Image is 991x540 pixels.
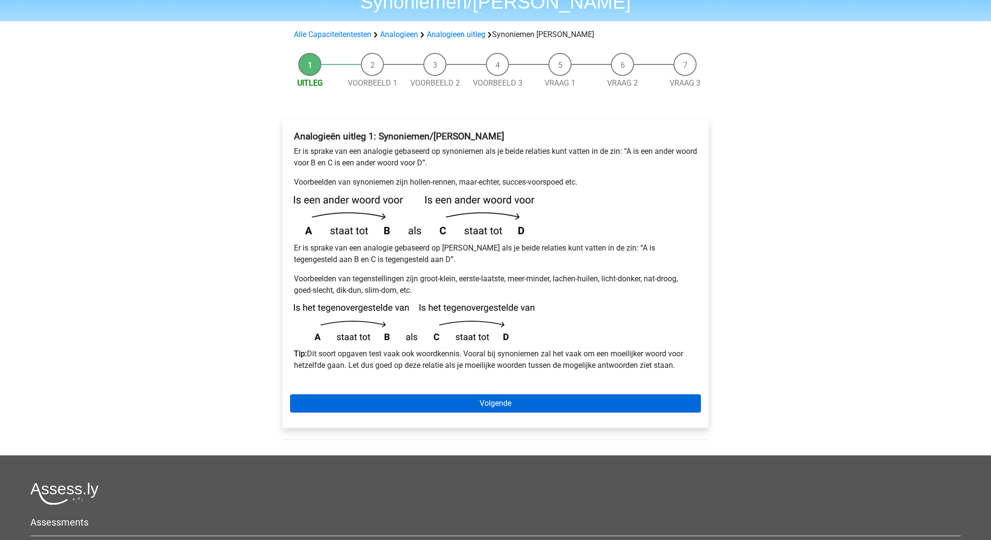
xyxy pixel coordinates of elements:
a: Alle Capaciteitentesten [294,30,371,39]
div: Synoniemen [PERSON_NAME] [290,29,701,40]
a: Voorbeeld 3 [473,78,522,88]
p: Voorbeelden van tegenstellingen zijn groot-klein, eerste-laatste, meer-minder, lachen-huilen, lic... [294,273,697,296]
b: Tip: [294,349,307,358]
img: analogies_pattern1_2.png [294,304,534,340]
a: Vraag 1 [545,78,575,88]
img: Assessly logo [30,482,99,505]
b: Analogieën uitleg 1: Synoniemen/[PERSON_NAME] [294,131,504,142]
img: analogies_pattern1.png [294,196,534,235]
p: Voorbeelden van synoniemen zijn hollen-rennen, maar-echter, succes-voorspoed etc. [294,176,697,188]
h5: Assessments [30,516,961,528]
a: Analogieen uitleg [427,30,485,39]
p: Er is sprake van een analogie gebaseerd op [PERSON_NAME] als je beide relaties kunt vatten in de ... [294,242,697,265]
a: Vraag 3 [670,78,700,88]
a: Volgende [290,394,701,413]
a: Voorbeeld 2 [410,78,460,88]
p: Dit soort opgaven test vaak ook woordkennis. Vooral bij synoniemen zal het vaak om een moeilijker... [294,348,697,371]
a: Vraag 2 [607,78,638,88]
p: Er is sprake van een analogie gebaseerd op synoniemen als je beide relaties kunt vatten in de zin... [294,146,697,169]
a: Voorbeeld 1 [348,78,397,88]
a: Analogieen [380,30,418,39]
a: Uitleg [297,78,323,88]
